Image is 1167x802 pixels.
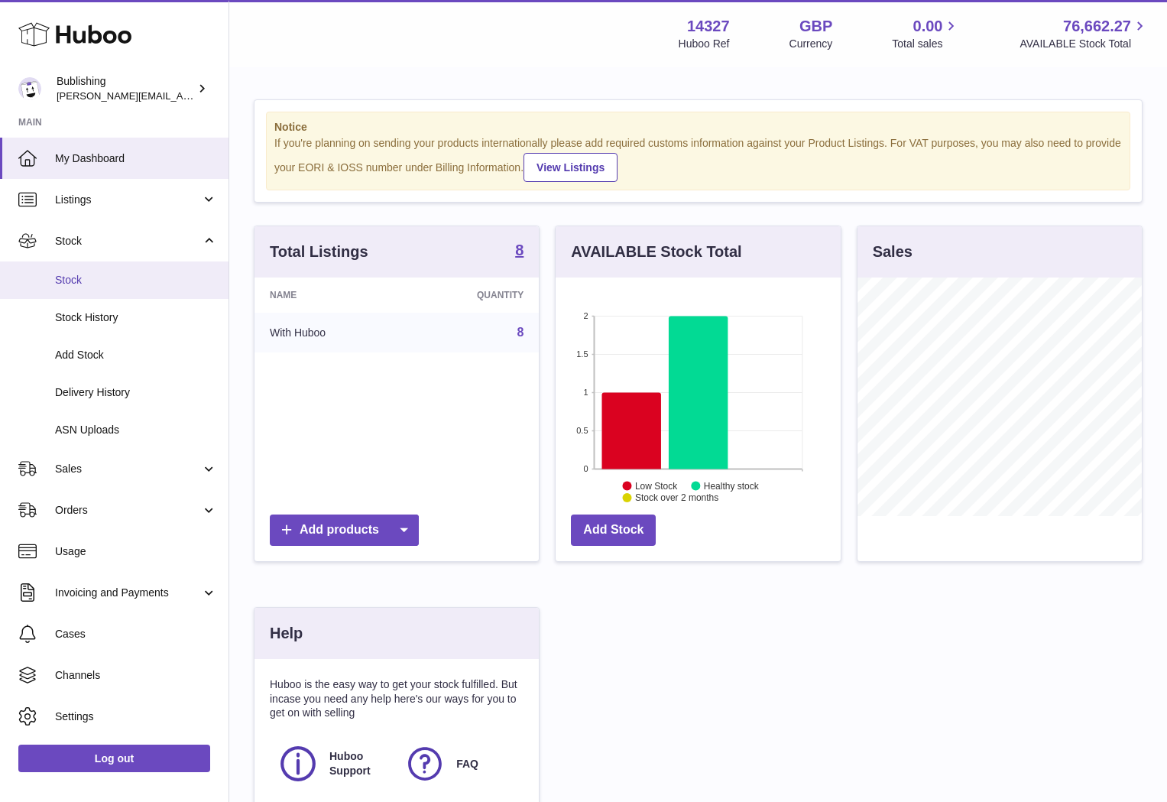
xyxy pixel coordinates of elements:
[404,278,539,313] th: Quantity
[517,326,524,339] a: 8
[584,311,588,320] text: 2
[913,16,943,37] span: 0.00
[404,743,516,784] a: FAQ
[55,234,201,248] span: Stock
[55,385,217,400] span: Delivery History
[515,242,524,258] strong: 8
[270,515,419,546] a: Add products
[55,462,201,476] span: Sales
[577,426,588,435] text: 0.5
[873,242,913,262] h3: Sales
[270,242,368,262] h3: Total Listings
[18,77,41,100] img: hamza@bublishing.com
[584,464,588,473] text: 0
[577,349,588,359] text: 1.5
[277,743,389,784] a: Huboo Support
[55,193,201,207] span: Listings
[524,153,618,182] a: View Listings
[254,313,404,352] td: With Huboo
[55,627,217,641] span: Cases
[571,242,741,262] h3: AVAILABLE Stock Total
[329,749,387,778] span: Huboo Support
[635,480,678,491] text: Low Stock
[515,242,524,261] a: 8
[1020,16,1149,51] a: 76,662.27 AVAILABLE Stock Total
[55,310,217,325] span: Stock History
[1063,16,1131,37] span: 76,662.27
[57,74,194,103] div: Bublishing
[55,668,217,683] span: Channels
[55,423,217,437] span: ASN Uploads
[584,388,588,397] text: 1
[18,745,210,772] a: Log out
[254,278,404,313] th: Name
[892,37,960,51] span: Total sales
[55,348,217,362] span: Add Stock
[687,16,730,37] strong: 14327
[270,623,303,644] h3: Help
[1020,37,1149,51] span: AVAILABLE Stock Total
[55,273,217,287] span: Stock
[456,757,478,771] span: FAQ
[274,120,1122,135] strong: Notice
[55,709,217,724] span: Settings
[274,136,1122,182] div: If you're planning on sending your products internationally please add required customs informati...
[704,480,760,491] text: Healthy stock
[789,37,833,51] div: Currency
[571,515,656,546] a: Add Stock
[55,503,201,518] span: Orders
[892,16,960,51] a: 0.00 Total sales
[55,586,201,600] span: Invoicing and Payments
[55,544,217,559] span: Usage
[55,151,217,166] span: My Dashboard
[635,492,718,503] text: Stock over 2 months
[679,37,730,51] div: Huboo Ref
[270,677,524,721] p: Huboo is the easy way to get your stock fulfilled. But incase you need any help here's our ways f...
[57,89,306,102] span: [PERSON_NAME][EMAIL_ADDRESS][DOMAIN_NAME]
[799,16,832,37] strong: GBP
